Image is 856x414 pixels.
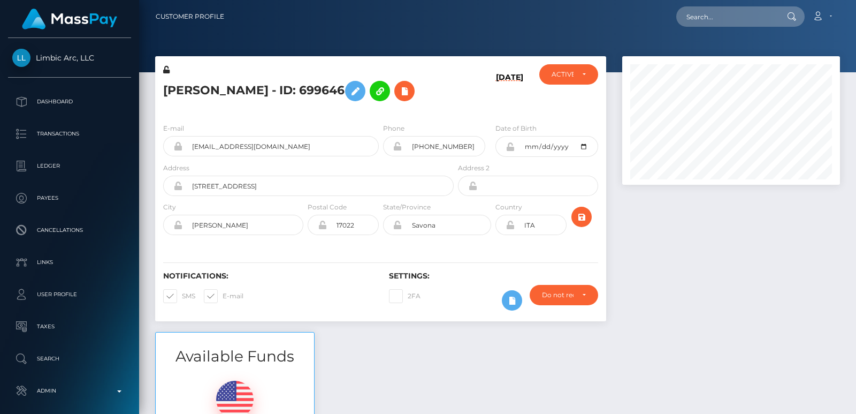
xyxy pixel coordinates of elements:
[8,121,131,147] a: Transactions
[495,202,522,212] label: Country
[8,153,131,179] a: Ledger
[156,5,224,28] a: Customer Profile
[676,6,777,27] input: Search...
[530,285,598,305] button: Do not require
[204,289,243,303] label: E-mail
[12,126,127,142] p: Transactions
[495,124,537,133] label: Date of Birth
[12,319,127,335] p: Taxes
[539,64,599,85] button: ACTIVE
[389,289,421,303] label: 2FA
[12,222,127,238] p: Cancellations
[163,272,373,281] h6: Notifications:
[542,291,574,299] div: Do not require
[383,124,404,133] label: Phone
[8,249,131,276] a: Links
[458,163,490,173] label: Address 2
[12,49,30,67] img: Limbic Arc, LLC
[156,346,314,367] h3: Available Funds
[8,345,131,372] a: Search
[163,76,448,107] h5: [PERSON_NAME] - ID: 699646
[12,383,127,399] p: Admin
[12,254,127,270] p: Links
[12,351,127,367] p: Search
[8,185,131,212] a: Payees
[8,88,131,115] a: Dashboard
[12,94,127,110] p: Dashboard
[163,163,189,173] label: Address
[308,202,347,212] label: Postal Code
[163,202,176,212] label: City
[22,9,117,29] img: MassPay Logo
[12,158,127,174] p: Ledger
[8,281,131,308] a: User Profile
[163,289,195,303] label: SMS
[552,70,574,79] div: ACTIVE
[8,53,131,63] span: Limbic Arc, LLC
[8,378,131,404] a: Admin
[12,287,127,303] p: User Profile
[389,272,599,281] h6: Settings:
[12,190,127,206] p: Payees
[163,124,184,133] label: E-mail
[496,73,523,110] h6: [DATE]
[8,217,131,244] a: Cancellations
[383,202,431,212] label: State/Province
[8,313,131,340] a: Taxes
